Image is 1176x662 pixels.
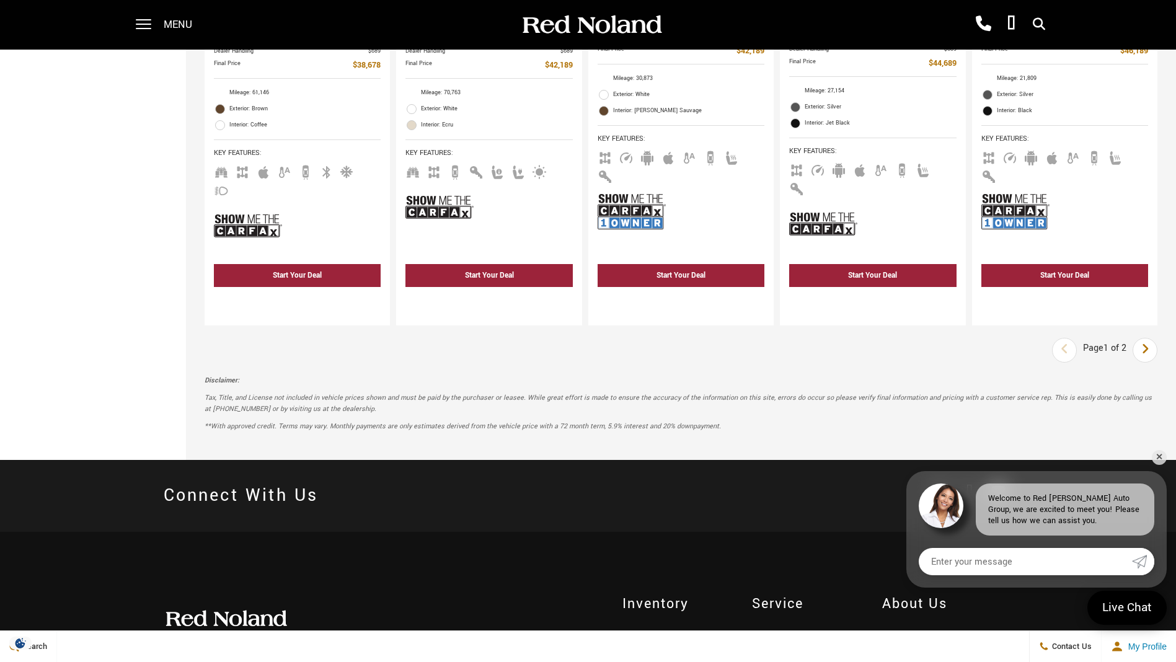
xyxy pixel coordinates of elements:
[214,59,353,72] span: Final Price
[1132,548,1154,575] a: Submit
[256,166,271,175] span: Apple Car-Play
[469,166,484,175] span: Keyless Entry
[1132,339,1159,361] a: next page
[6,637,35,650] section: Click to Open Cookie Consent Modal
[997,89,1148,101] span: Exterior: Silver
[789,183,804,192] span: Keyless Entry
[520,14,663,36] img: Red Noland Auto Group
[164,609,288,628] img: Red Noland Auto Group
[852,164,867,174] span: Apple Car-Play
[598,71,764,87] li: Mileage: 30,873
[214,46,368,56] span: Dealer Handling
[724,152,739,161] span: Heated Seats
[545,59,573,72] span: $42,189
[214,166,229,175] span: Third Row Seats
[703,152,718,161] span: Backup Camera
[1023,152,1038,161] span: Android Auto
[368,46,381,56] span: $689
[405,264,572,287] div: Start Your Deal
[622,594,734,614] span: Inventory
[405,59,572,72] a: Final Price $42,189
[1066,152,1081,161] span: Auto Climate Control
[1123,642,1167,651] span: My Profile
[736,45,764,58] span: $42,189
[805,117,956,130] span: Interior: Jet Black
[340,166,355,175] span: Cooled Seats
[214,290,381,313] div: undefined - Pre-Owned 2019 BMW X7 xDrive40i With Navigation & AWD
[598,290,764,313] div: undefined - Certified Pre-Owned 2023 Cadillac XT5 Sport With Navigation & AWD
[273,270,322,281] div: Start Your Deal
[598,132,764,146] span: Key Features :
[214,264,381,287] div: Start Your Deal
[895,164,909,174] span: Backup Camera
[981,71,1148,87] li: Mileage: 21,809
[598,170,612,180] span: Keyless Entry
[353,59,381,72] span: $38,678
[560,46,573,56] span: $689
[752,594,864,614] span: Service
[405,46,572,56] a: Dealer Handling $689
[848,270,897,281] div: Start Your Deal
[1102,631,1176,662] button: Open user profile menu
[805,101,956,113] span: Exterior: Silver
[164,479,319,513] h2: Connect With Us
[511,166,526,175] span: Power Seats
[789,144,956,158] span: Key Features :
[405,59,544,72] span: Final Price
[235,166,250,175] span: AWD
[405,146,572,160] span: Key Features :
[6,637,35,650] img: Opt-Out Icon
[405,46,560,56] span: Dealer Handling
[981,290,1148,313] div: undefined - Certified Pre-Owned 2024 Cadillac XT5 Sport With Navigation & AWD
[789,83,956,99] li: Mileage: 27,154
[1108,152,1123,161] span: Heated Seats
[1045,152,1059,161] span: Apple Car-Play
[789,264,956,287] div: Start Your Deal
[532,166,547,175] span: Sun/Moon Roof
[657,270,705,281] div: Start Your Deal
[1087,591,1167,625] a: Live Chat
[598,45,764,58] a: Final Price $42,189
[873,164,888,174] span: Auto Climate Control
[229,103,381,115] span: Exterior: Brown
[613,105,764,117] span: Interior: [PERSON_NAME] Sauvage
[598,264,764,287] div: Start Your Deal
[661,152,676,161] span: Apple Car-Play
[405,166,420,175] span: Third Row Seats
[214,146,381,160] span: Key Features :
[916,164,931,174] span: Heated Seats
[1049,641,1092,652] span: Contact Us
[882,594,1012,614] span: About Us
[427,166,441,175] span: AWD
[1002,152,1017,161] span: Adaptive Cruise Control
[981,170,996,180] span: Keyless Entry
[981,45,1148,58] a: Final Price $46,189
[981,132,1148,146] span: Key Features :
[789,57,928,70] span: Final Price
[405,85,572,101] li: Mileage: 70,763
[981,189,1050,234] img: Show Me the CARFAX 1-Owner Badge
[919,483,963,528] img: Agent profile photo
[981,264,1148,287] div: Start Your Deal
[448,166,462,175] span: Backup Camera
[205,376,239,385] strong: Disclaimer:
[789,57,956,70] a: Final Price $44,689
[981,45,1120,58] span: Final Price
[205,421,1157,432] p: **With approved credit. Terms may vary. Monthly payments are only estimates derived from the vehi...
[981,152,996,161] span: AWD
[229,119,381,131] span: Interior: Coffee
[465,270,514,281] div: Start Your Deal
[405,290,572,313] div: undefined - Pre-Owned 2020 Lexus GX 460 4WD
[976,483,1154,536] div: Welcome to Red [PERSON_NAME] Auto Group, we are excited to meet you! Please tell us how we can as...
[789,164,804,174] span: AWD
[789,201,857,247] img: Show Me the CARFAX Badge
[1087,152,1102,161] span: Backup Camera
[997,105,1148,117] span: Interior: Black
[421,119,572,131] span: Interior: Ecru
[214,46,381,56] a: Dealer Handling $689
[831,164,846,174] span: Android Auto
[405,185,474,230] img: Show Me the CARFAX Badge
[929,57,957,70] span: $44,689
[214,203,282,249] img: Show Me the CARFAX Badge
[682,152,697,161] span: Auto Climate Control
